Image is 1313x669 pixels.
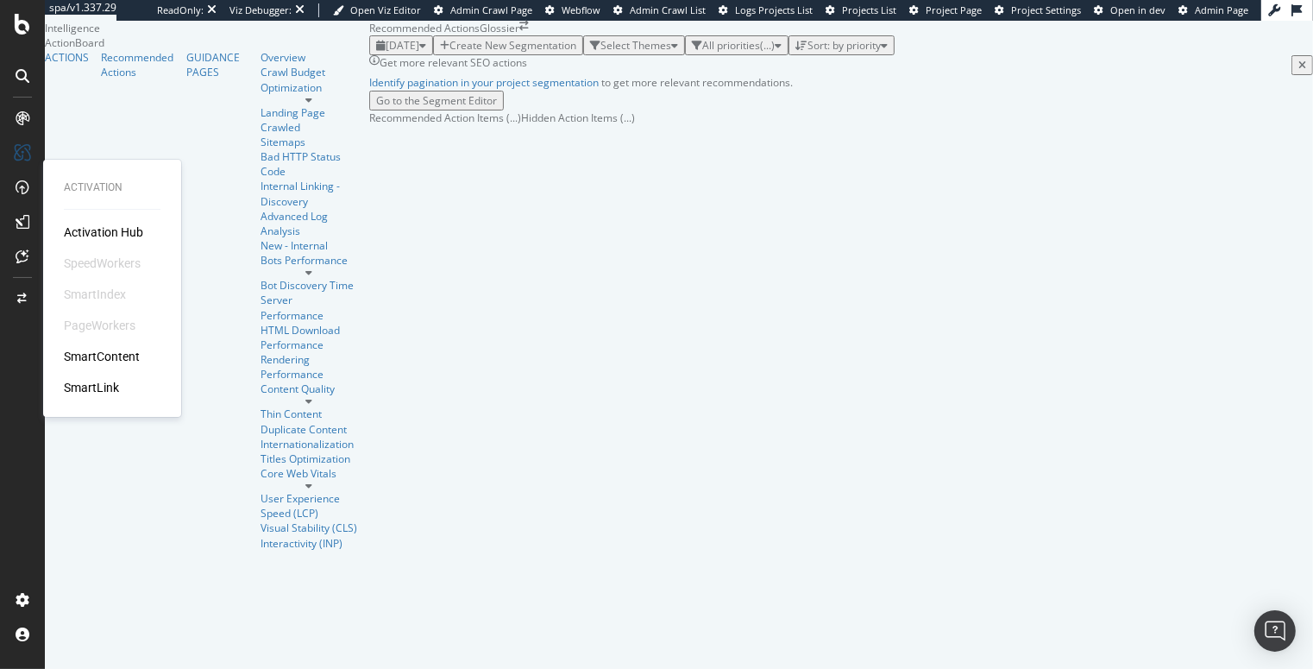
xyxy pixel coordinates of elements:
[333,3,421,17] a: Open Viz Editor
[369,75,1313,90] div: to get more relevant recommendations .
[64,224,143,241] a: Activation Hub
[261,65,358,94] a: Crawl Budget Optimization
[1195,3,1248,16] span: Admin Page
[613,3,706,17] a: Admin Crawl List
[369,91,504,110] button: Go to the Segment Editor
[434,3,532,17] a: Admin Crawl Page
[521,110,635,125] div: Hidden Action Items (...)
[1011,3,1081,16] span: Project Settings
[1178,3,1248,17] a: Admin Page
[261,179,358,208] a: Internal Linking - Discovery
[261,238,358,253] div: New - Internal
[261,521,358,535] a: Visual Stability (CLS)
[909,3,982,17] a: Project Page
[261,506,358,521] a: Speed (LCP)
[350,3,421,16] span: Open Viz Editor
[1094,3,1165,17] a: Open in dev
[261,422,358,437] a: Duplicate Content
[64,348,140,365] a: SmartContent
[480,21,519,35] div: Glossier
[685,35,788,55] button: All priorities(...)
[826,3,896,17] a: Projects List
[760,38,775,53] div: ( ... )
[449,38,576,53] div: Create New Segmentation
[788,35,895,55] button: Sort: by priority
[807,38,881,53] div: Sort: by priority
[64,180,160,195] div: Activation
[583,35,685,55] button: Select Themes
[261,135,358,149] a: Sitemaps
[261,536,358,551] a: Interactivity (INP)
[261,149,358,179] a: Bad HTTP Status Code
[64,255,141,272] div: SpeedWorkers
[261,105,358,135] a: Landing Page Crawled
[261,451,358,466] a: Titles Optimization
[261,293,358,322] a: Server Performance
[1254,610,1296,652] div: Open Intercom Messenger
[380,55,1291,75] div: Get more relevant SEO actions
[157,3,204,17] div: ReadOnly:
[186,50,248,79] a: GUIDANCE PAGES
[261,209,358,253] div: Advanced Log Analysis
[519,21,529,31] div: arrow-right-arrow-left
[64,317,135,334] div: PageWorkers
[261,437,358,451] a: Internationalization
[261,352,358,382] a: Rendering Performance
[369,75,599,90] a: Identify pagination in your project segmentation
[45,50,89,65] a: ACTIONS
[433,35,583,55] button: Create New Segmentation
[261,382,358,396] a: Content Quality
[261,323,358,352] a: HTML Download Performance
[64,379,119,396] a: SmartLink
[995,3,1081,17] a: Project Settings
[1110,3,1165,16] span: Open in dev
[600,38,671,53] div: Select Themes
[719,3,813,17] a: Logs Projects List
[702,38,760,53] div: All priorities
[64,286,126,303] div: SmartIndex
[369,21,480,35] div: Recommended Actions
[261,253,358,268] a: Bots Performance
[450,3,532,16] span: Admin Crawl Page
[562,3,600,16] span: Webflow
[1291,55,1313,75] button: close banner
[735,3,813,16] span: Logs Projects List
[261,466,358,481] a: Core Web Vitals
[101,50,174,79] a: Recommended Actions
[369,110,521,125] div: Recommended Action Items (...)
[630,3,706,16] span: Admin Crawl List
[45,21,369,35] div: Intelligence
[229,3,292,17] div: Viz Debugger:
[261,50,358,65] a: Overview
[545,3,600,17] a: Webflow
[261,407,358,421] a: Thin Content
[261,491,358,506] a: User Experience
[261,278,358,293] a: Bot Discovery Time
